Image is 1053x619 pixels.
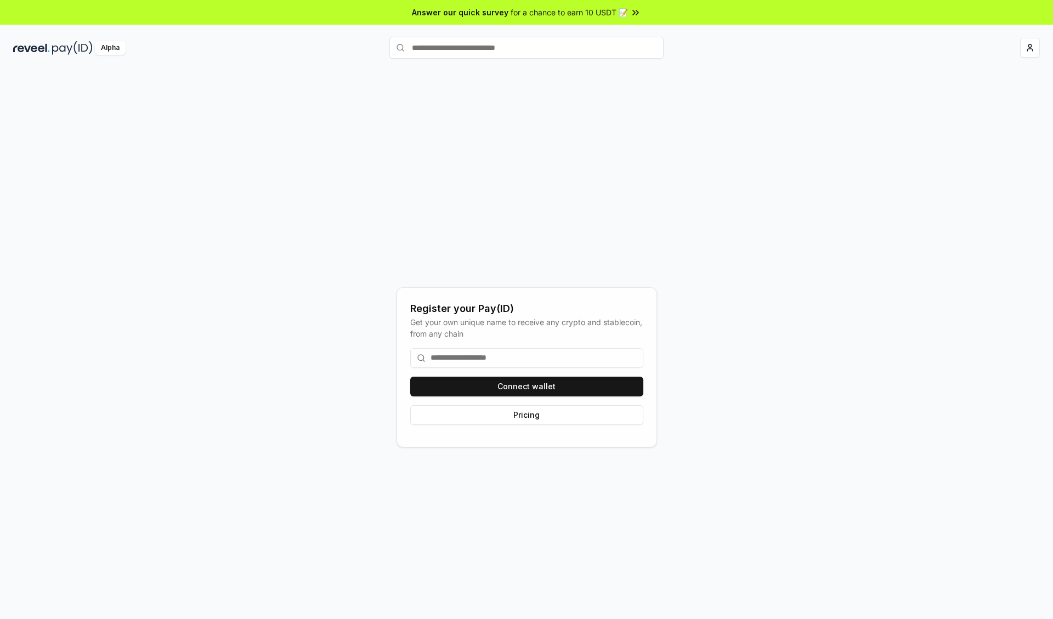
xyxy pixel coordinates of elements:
div: Alpha [95,41,126,55]
button: Connect wallet [410,377,643,396]
img: reveel_dark [13,41,50,55]
div: Register your Pay(ID) [410,301,643,316]
span: for a chance to earn 10 USDT 📝 [511,7,628,18]
div: Get your own unique name to receive any crypto and stablecoin, from any chain [410,316,643,339]
button: Pricing [410,405,643,425]
span: Answer our quick survey [412,7,508,18]
img: pay_id [52,41,93,55]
